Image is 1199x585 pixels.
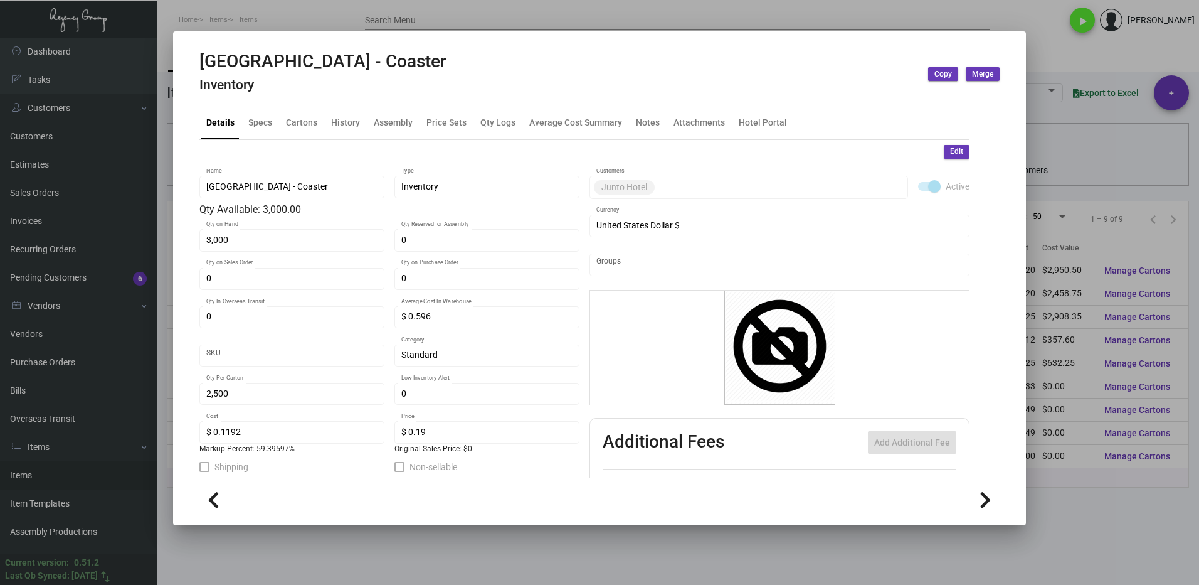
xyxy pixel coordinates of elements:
[529,115,622,129] div: Average Cost Summary
[944,145,969,159] button: Edit
[657,182,902,192] input: Add new..
[596,260,963,270] input: Add new..
[5,569,98,582] div: Last Qb Synced: [DATE]
[739,115,787,129] div: Hotel Portal
[636,115,660,129] div: Notes
[426,115,467,129] div: Price Sets
[603,470,642,491] th: Active
[286,115,317,129] div: Cartons
[641,470,781,491] th: Type
[966,67,1000,81] button: Merge
[868,431,956,454] button: Add Additional Fee
[199,51,446,72] h2: [GEOGRAPHIC_DATA] - Coaster
[480,115,515,129] div: Qty Logs
[214,459,248,475] span: Shipping
[199,77,446,93] h4: Inventory
[5,556,69,569] div: Current version:
[946,179,969,194] span: Active
[972,69,993,80] span: Merge
[248,115,272,129] div: Specs
[374,115,413,129] div: Assembly
[199,202,579,217] div: Qty Available: 3,000.00
[950,146,963,157] span: Edit
[603,431,724,454] h2: Additional Fees
[934,69,952,80] span: Copy
[928,67,958,81] button: Copy
[74,556,99,569] div: 0.51.2
[874,437,950,448] span: Add Additional Fee
[781,470,833,491] th: Cost
[673,115,725,129] div: Attachments
[409,459,457,475] span: Non-sellable
[206,115,235,129] div: Details
[885,470,941,491] th: Price type
[331,115,360,129] div: History
[833,470,885,491] th: Price
[594,180,655,195] mat-chip: Junto Hotel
